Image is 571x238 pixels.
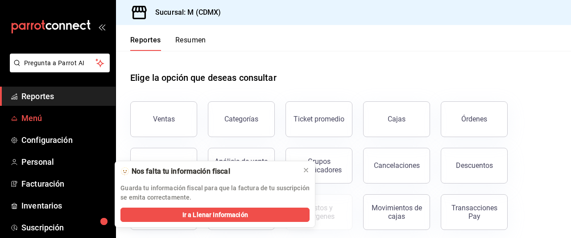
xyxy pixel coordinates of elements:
[153,115,175,123] div: Ventas
[441,148,508,184] button: Descuentos
[21,178,108,190] span: Facturación
[294,115,344,123] div: Ticket promedio
[363,101,430,137] a: Cajas
[208,148,275,184] button: Análisis de venta por hora
[21,90,108,102] span: Reportes
[130,36,206,51] div: navigation tabs
[148,7,221,18] h3: Sucursal: M (CDMX)
[120,184,310,202] p: Guarda tu información fiscal para que la factura de tu suscripción se emita correctamente.
[461,115,487,123] div: Órdenes
[130,71,277,84] h1: Elige la opción que deseas consultar
[363,194,430,230] button: Movimientos de cajas
[388,114,406,125] div: Cajas
[130,36,161,51] button: Reportes
[21,112,108,124] span: Menú
[291,157,347,174] div: Grupos modificadores
[285,194,352,230] button: Contrata inventarios para ver este reporte
[21,200,108,212] span: Inventarios
[224,115,258,123] div: Categorías
[456,161,493,170] div: Descuentos
[120,167,295,176] div: 🫥 Nos falta tu información fiscal
[24,58,96,68] span: Pregunta a Parrot AI
[120,208,310,222] button: Ir a Llenar Información
[369,204,424,221] div: Movimientos de cajas
[98,23,105,30] button: open_drawer_menu
[208,101,275,137] button: Categorías
[285,148,352,184] button: Grupos modificadores
[291,204,347,221] div: Costos y márgenes
[130,148,197,184] button: Pagos
[6,65,110,74] a: Pregunta a Parrot AI
[175,36,206,51] button: Resumen
[10,54,110,72] button: Pregunta a Parrot AI
[21,221,108,234] span: Suscripción
[441,194,508,230] button: Transacciones Pay
[441,101,508,137] button: Órdenes
[447,204,502,221] div: Transacciones Pay
[363,148,430,184] button: Cancelaciones
[130,101,197,137] button: Ventas
[374,161,420,170] div: Cancelaciones
[21,156,108,168] span: Personal
[182,210,248,220] span: Ir a Llenar Información
[21,134,108,146] span: Configuración
[285,101,352,137] button: Ticket promedio
[214,157,269,174] div: Análisis de venta por hora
